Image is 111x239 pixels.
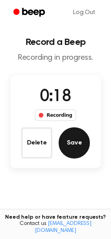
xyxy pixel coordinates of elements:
span: 0:18 [40,89,71,105]
a: Log Out [65,3,103,22]
p: Recording in progress. [6,53,105,63]
div: Recording [35,109,76,121]
span: Contact us [5,221,106,234]
a: [EMAIL_ADDRESS][DOMAIN_NAME] [35,221,91,234]
a: Beep [8,5,52,20]
h1: Record a Beep [6,37,105,47]
button: Save Audio Record [59,127,90,159]
button: Delete Audio Record [21,127,52,159]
